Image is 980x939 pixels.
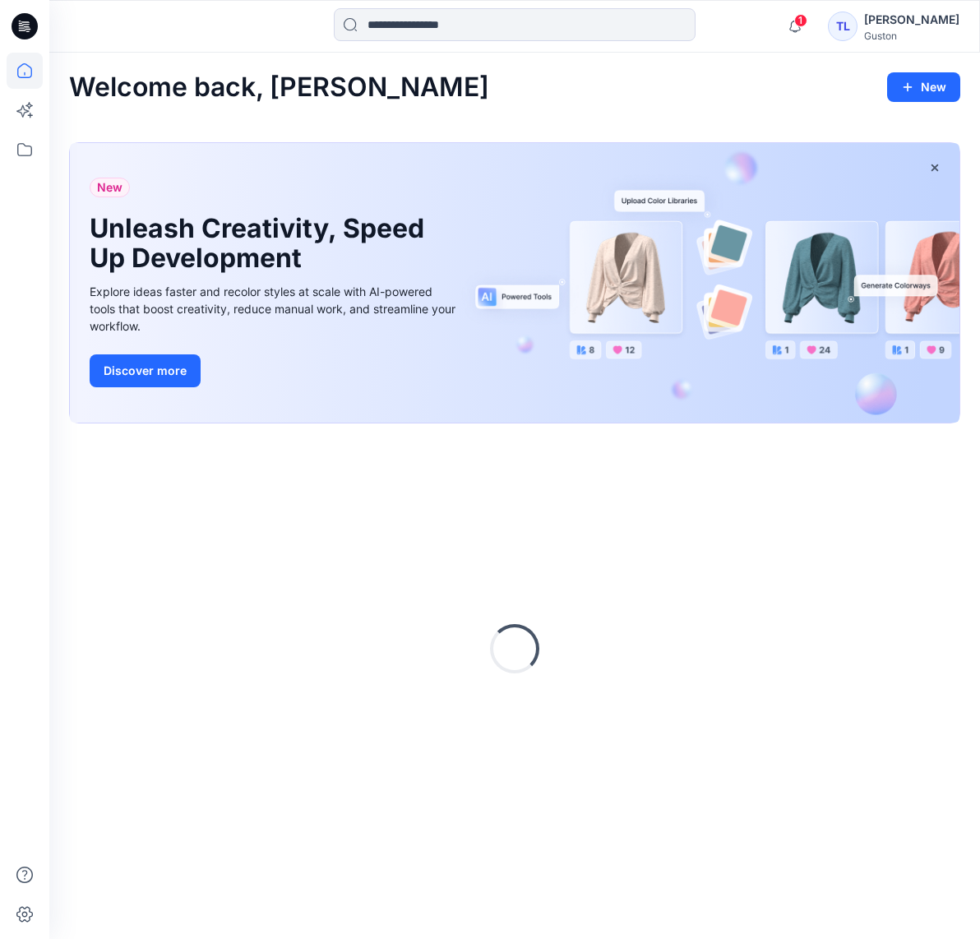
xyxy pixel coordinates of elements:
button: Discover more [90,354,201,387]
h2: Welcome back, [PERSON_NAME] [69,72,489,103]
div: [PERSON_NAME] [864,10,959,30]
div: TL [828,12,857,41]
h1: Unleash Creativity, Speed Up Development [90,214,435,273]
span: 1 [794,14,807,27]
a: Discover more [90,354,460,387]
span: New [97,178,122,197]
div: Explore ideas faster and recolor styles at scale with AI-powered tools that boost creativity, red... [90,283,460,335]
button: New [887,72,960,102]
div: Guston [864,30,959,42]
